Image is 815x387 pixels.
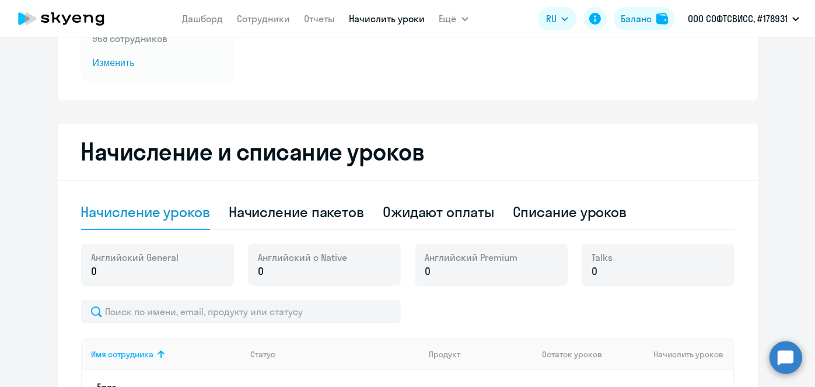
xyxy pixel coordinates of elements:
div: Имя сотрудника [92,349,242,360]
span: Английский с Native [258,251,348,264]
span: Talks [592,251,613,264]
div: Продукт [429,349,533,360]
div: Начисление пакетов [229,203,364,221]
span: 0 [425,264,431,279]
div: Имя сотрудника [92,349,154,360]
div: Статус [250,349,419,360]
span: 0 [258,264,264,279]
a: Отчеты [305,13,335,25]
div: Списание уроков [513,203,627,221]
div: Остаток уроков [542,349,614,360]
a: Начислить уроки [349,13,425,25]
button: Балансbalance [614,7,675,30]
h2: Начисление и списание уроков [81,138,734,166]
span: Ещё [439,12,457,26]
span: Английский General [92,251,179,264]
span: 0 [92,264,97,279]
span: Английский Premium [425,251,518,264]
div: Продукт [429,349,460,360]
a: Дашборд [183,13,223,25]
span: Изменить [93,56,222,70]
input: Поиск по имени, email, продукту или статусу [81,300,401,323]
p: 968 сотрудников [93,32,222,46]
img: balance [656,13,668,25]
div: Начисление уроков [81,203,210,221]
th: Начислить уроков [614,339,733,370]
div: Ожидают оплаты [383,203,494,221]
div: Баланс [621,12,652,26]
span: Остаток уроков [542,349,602,360]
p: ООО СОФТСВИСС, #178931 [688,12,788,26]
span: RU [546,12,557,26]
button: RU [538,7,576,30]
button: ООО СОФТСВИСС, #178931 [682,5,805,33]
button: Ещё [439,7,468,30]
div: Статус [250,349,275,360]
span: 0 [592,264,598,279]
a: Сотрудники [237,13,291,25]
